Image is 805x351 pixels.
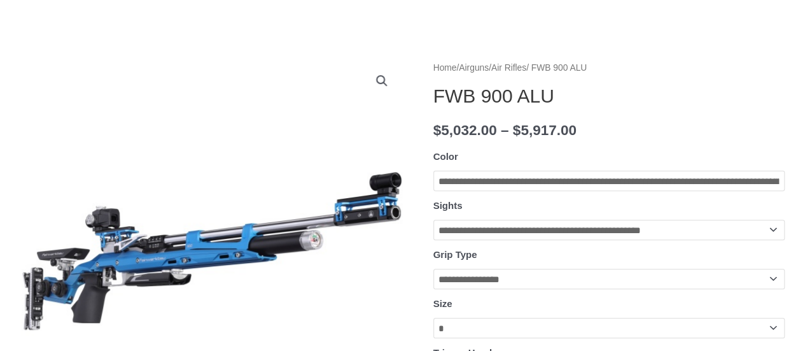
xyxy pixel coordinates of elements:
[433,63,457,73] a: Home
[513,122,521,138] span: $
[433,85,785,108] h1: FWB 900 ALU
[370,69,393,92] a: View full-screen image gallery
[433,151,458,162] label: Color
[433,249,477,260] label: Grip Type
[433,60,785,76] nav: Breadcrumb
[459,63,489,73] a: Airguns
[513,122,577,138] bdi: 5,917.00
[491,63,526,73] a: Air Rifles
[433,298,452,309] label: Size
[433,122,497,138] bdi: 5,032.00
[433,122,442,138] span: $
[433,200,463,211] label: Sights
[501,122,509,138] span: –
